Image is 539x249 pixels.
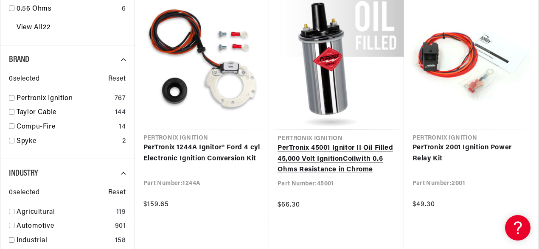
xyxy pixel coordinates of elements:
a: Spyke [17,136,119,147]
div: 119 [116,207,126,218]
div: 767 [115,93,126,104]
a: 0.56 Ohms [17,4,118,15]
div: 6 [122,4,126,15]
a: PerTronix 1244A Ignitor® Ford 4 cyl Electronic Ignition Conversion Kit [143,143,261,164]
a: PerTronix 2001 Ignition Power Relay Kit [413,143,530,164]
div: 14 [119,122,126,133]
a: View All 22 [17,22,50,34]
span: 0 selected [9,187,39,199]
span: Reset [108,187,126,199]
div: 2 [122,136,126,147]
a: Automotive [17,221,112,232]
div: 144 [115,107,126,118]
span: Brand [9,56,29,64]
a: Compu-Fire [17,122,115,133]
div: 158 [115,235,126,246]
div: 901 [115,221,126,232]
span: Reset [108,74,126,85]
a: Industrial [17,235,112,246]
a: Agricultural [17,207,113,218]
a: Taylor Cable [17,107,112,118]
span: 0 selected [9,74,39,85]
a: Pertronix Ignition [17,93,111,104]
a: PerTronix 45001 Ignitor II Oil Filled 45,000 Volt IgnitionCoilwith 0.6 Ohms Resistance in Chrome [278,143,396,176]
span: Industry [9,169,38,178]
